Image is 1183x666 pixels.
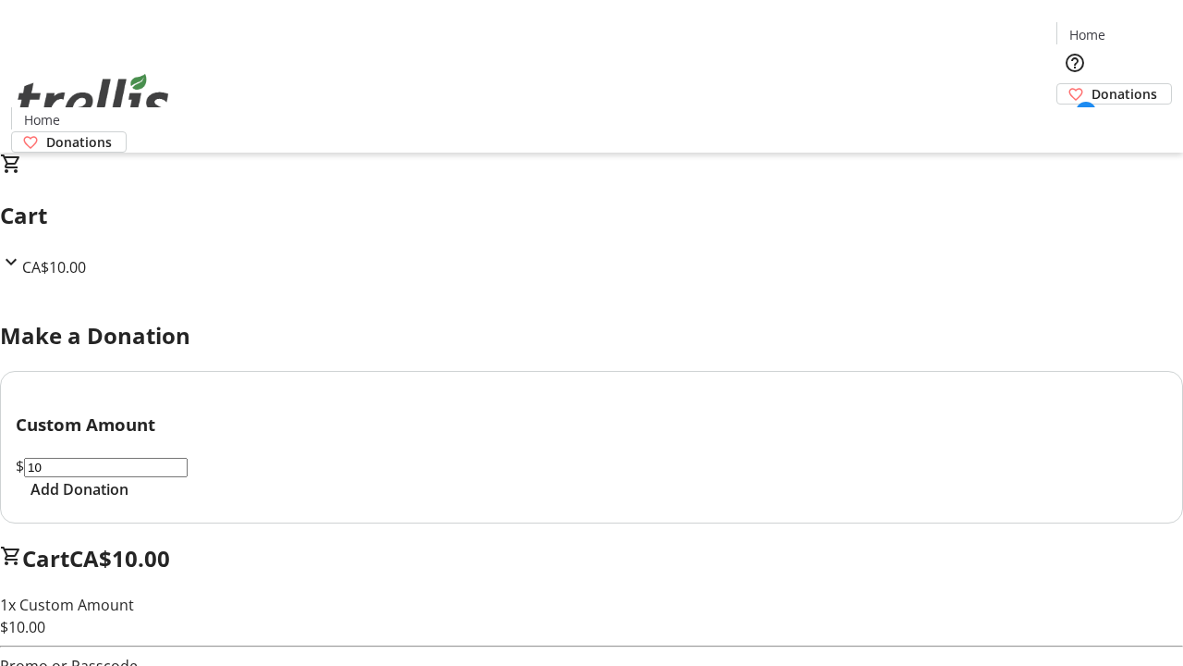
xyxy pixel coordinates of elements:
span: Home [24,110,60,129]
a: Home [1057,25,1116,44]
a: Donations [1056,83,1172,105]
h3: Custom Amount [16,412,1167,438]
span: Home [1069,25,1105,44]
img: Orient E2E Organization 9Q2YxE4x4I's Logo [11,54,176,146]
button: Help [1056,44,1093,81]
a: Home [12,110,71,129]
span: CA$10.00 [69,543,170,573]
button: Cart [1056,105,1093,142]
button: Add Donation [16,478,143,500]
input: Donation Amount [24,458,188,477]
span: CA$10.00 [22,257,86,277]
span: Add Donation [30,478,128,500]
span: Donations [1092,84,1157,104]
a: Donations [11,131,127,153]
span: Donations [46,132,112,152]
span: $ [16,456,24,476]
